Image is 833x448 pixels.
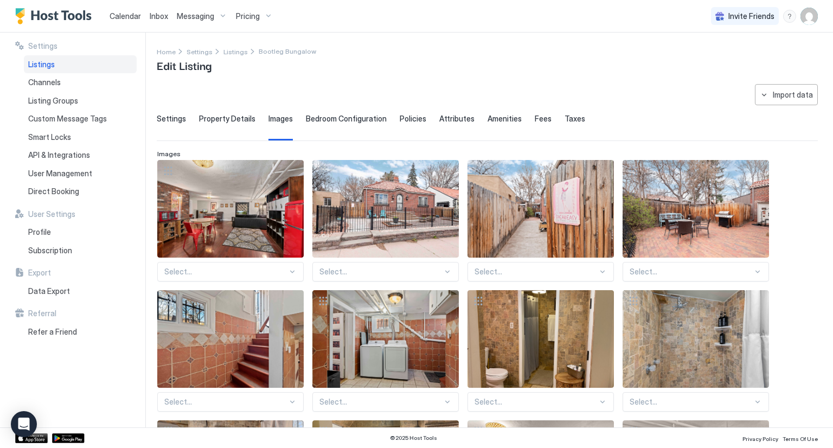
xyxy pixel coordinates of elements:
div: View image [157,290,304,388]
div: View image [157,160,304,258]
a: Listings [24,55,137,74]
div: Breadcrumb [223,46,248,57]
div: View image [623,160,769,258]
a: Privacy Policy [742,432,778,444]
span: Policies [400,114,426,124]
span: Settings [187,48,213,56]
span: Custom Message Tags [28,114,107,124]
span: User Management [28,169,92,178]
div: View imageSelect... [157,160,304,281]
span: © 2025 Host Tools [390,434,437,441]
span: Listing Groups [28,96,78,106]
a: Direct Booking [24,182,137,201]
span: Edit Listing [157,57,212,73]
a: Refer a Friend [24,323,137,341]
span: Privacy Policy [742,436,778,442]
div: View image [623,290,769,388]
span: Images [268,114,293,124]
span: Property Details [199,114,255,124]
span: User Settings [28,209,75,219]
div: View imageSelect... [467,290,614,412]
span: Home [157,48,176,56]
a: Listings [223,46,248,57]
div: menu [783,10,796,23]
a: Host Tools Logo [15,8,97,24]
span: Smart Locks [28,132,71,142]
div: Breadcrumb [187,46,213,57]
a: Terms Of Use [783,432,818,444]
a: Profile [24,223,137,241]
button: Import data [755,84,818,105]
span: Profile [28,227,51,237]
div: View image [467,290,614,388]
a: User Management [24,164,137,183]
span: Data Export [28,286,70,296]
span: Calendar [110,11,141,21]
span: Images [157,150,181,158]
a: Custom Message Tags [24,110,137,128]
div: View image [312,160,459,258]
span: Refer a Friend [28,327,77,337]
span: Subscription [28,246,72,255]
span: Referral [28,309,56,318]
span: Direct Booking [28,187,79,196]
div: View imageSelect... [312,290,459,412]
a: App Store [15,433,48,443]
div: View imageSelect... [467,160,614,281]
span: Terms Of Use [783,436,818,442]
span: Settings [28,41,57,51]
a: Inbox [150,10,168,22]
div: View image [312,290,459,388]
a: Google Play Store [52,433,85,443]
a: Data Export [24,282,137,300]
span: Listings [223,48,248,56]
span: Amenities [488,114,522,124]
span: Inbox [150,11,168,21]
span: Listings [28,60,55,69]
span: Invite Friends [728,11,774,21]
div: View imageSelect... [623,160,769,281]
a: Settings [187,46,213,57]
div: Import data [773,89,813,100]
div: View image [467,160,614,258]
div: View imageSelect... [312,160,459,281]
span: Settings [157,114,186,124]
span: Messaging [177,11,214,21]
a: Listing Groups [24,92,137,110]
span: Fees [535,114,552,124]
a: Channels [24,73,137,92]
span: Attributes [439,114,475,124]
span: Breadcrumb [259,47,316,55]
span: Channels [28,78,61,87]
span: API & Integrations [28,150,90,160]
div: View imageSelect... [157,290,304,412]
a: API & Integrations [24,146,137,164]
span: Taxes [565,114,585,124]
div: Open Intercom Messenger [11,411,37,437]
span: Pricing [236,11,260,21]
a: Home [157,46,176,57]
a: Calendar [110,10,141,22]
div: View imageSelect... [623,290,769,412]
a: Smart Locks [24,128,137,146]
div: Breadcrumb [157,46,176,57]
a: Subscription [24,241,137,260]
span: Export [28,268,51,278]
div: User profile [800,8,818,25]
span: Bedroom Configuration [306,114,387,124]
